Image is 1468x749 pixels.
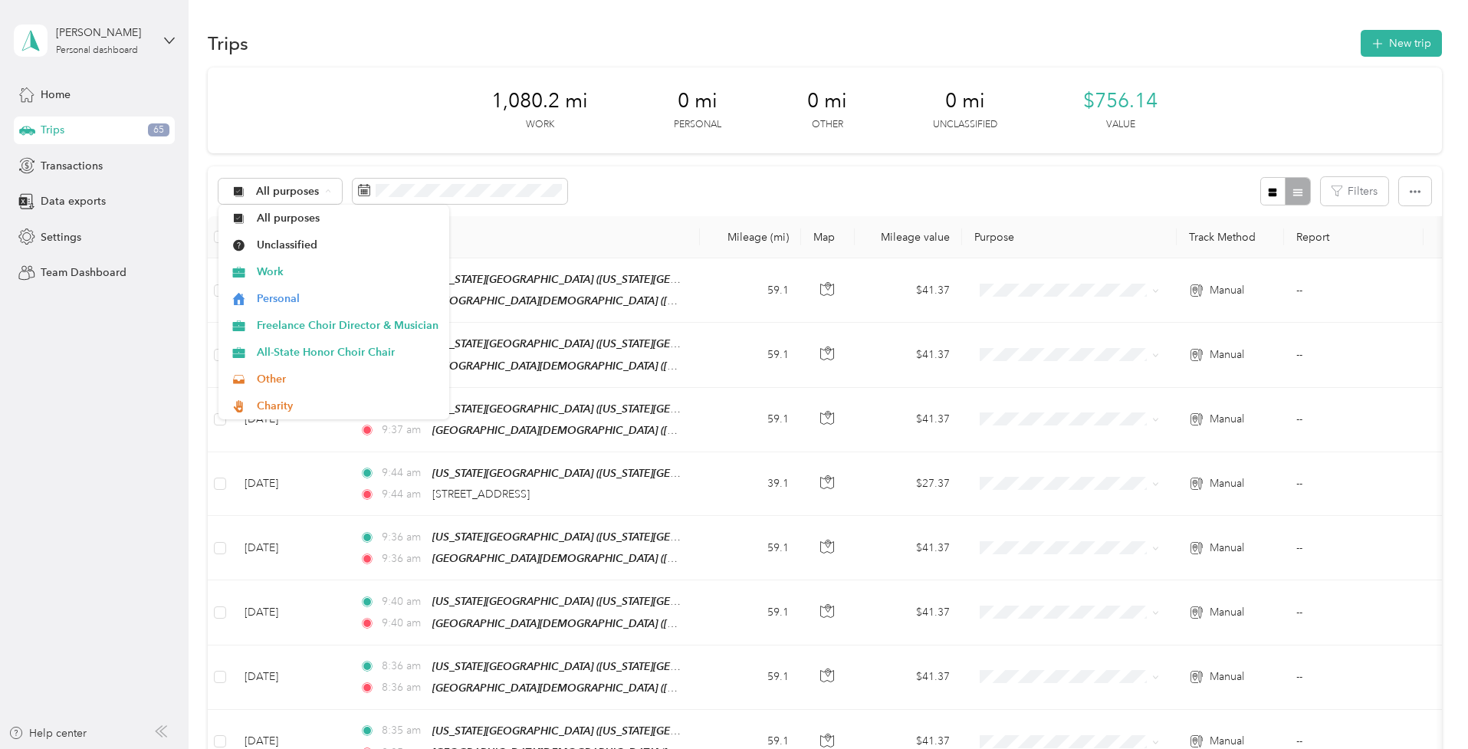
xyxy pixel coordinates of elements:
[41,264,126,281] span: Team Dashboard
[257,398,438,414] span: Charity
[257,210,438,226] span: All purposes
[256,186,320,197] span: All purposes
[432,682,817,695] span: [GEOGRAPHIC_DATA][DEMOGRAPHIC_DATA] ([STREET_ADDRESS][US_STATE])
[257,264,438,280] span: Work
[700,216,801,258] th: Mileage (mi)
[41,87,71,103] span: Home
[1284,388,1424,452] td: --
[432,617,817,630] span: [GEOGRAPHIC_DATA][DEMOGRAPHIC_DATA] ([STREET_ADDRESS][US_STATE])
[1284,452,1424,516] td: --
[382,593,425,610] span: 9:40 am
[855,452,962,516] td: $27.37
[491,89,588,113] span: 1,080.2 mi
[432,552,817,565] span: [GEOGRAPHIC_DATA][DEMOGRAPHIC_DATA] ([STREET_ADDRESS][US_STATE])
[700,516,801,580] td: 59.1
[432,660,823,673] span: [US_STATE][GEOGRAPHIC_DATA] ([US_STATE][GEOGRAPHIC_DATA], [US_STATE])
[1321,177,1388,205] button: Filters
[382,486,425,503] span: 9:44 am
[962,216,1177,258] th: Purpose
[1210,282,1244,299] span: Manual
[855,388,962,452] td: $41.37
[257,371,438,387] span: Other
[674,118,721,132] p: Personal
[232,452,347,516] td: [DATE]
[700,646,801,710] td: 59.1
[700,452,801,516] td: 39.1
[855,323,962,387] td: $41.37
[232,646,347,710] td: [DATE]
[1210,604,1244,621] span: Manual
[1382,663,1468,749] iframe: Everlance-gr Chat Button Frame
[382,550,425,567] span: 9:36 am
[208,35,248,51] h1: Trips
[678,89,718,113] span: 0 mi
[855,258,962,323] td: $41.37
[855,516,962,580] td: $41.37
[1284,580,1424,645] td: --
[382,722,425,739] span: 8:35 am
[41,122,64,138] span: Trips
[1210,411,1244,428] span: Manual
[855,646,962,710] td: $41.37
[432,294,817,307] span: [GEOGRAPHIC_DATA][DEMOGRAPHIC_DATA] ([STREET_ADDRESS][US_STATE])
[432,360,817,373] span: [GEOGRAPHIC_DATA][DEMOGRAPHIC_DATA] ([STREET_ADDRESS][US_STATE])
[8,725,87,741] button: Help center
[700,323,801,387] td: 59.1
[232,516,347,580] td: [DATE]
[56,25,152,41] div: [PERSON_NAME]
[1284,323,1424,387] td: --
[700,580,801,645] td: 59.1
[382,679,425,696] span: 8:36 am
[801,216,855,258] th: Map
[1284,516,1424,580] td: --
[1284,646,1424,710] td: --
[432,337,823,350] span: [US_STATE][GEOGRAPHIC_DATA] ([US_STATE][GEOGRAPHIC_DATA], [US_STATE])
[812,118,843,132] p: Other
[148,123,169,137] span: 65
[933,118,997,132] p: Unclassified
[1210,475,1244,492] span: Manual
[700,258,801,323] td: 59.1
[432,402,823,416] span: [US_STATE][GEOGRAPHIC_DATA] ([US_STATE][GEOGRAPHIC_DATA], [US_STATE])
[807,89,847,113] span: 0 mi
[1284,258,1424,323] td: --
[41,229,81,245] span: Settings
[1284,216,1424,258] th: Report
[382,529,425,546] span: 9:36 am
[855,580,962,645] td: $41.37
[41,193,106,209] span: Data exports
[41,158,103,174] span: Transactions
[1083,89,1158,113] span: $756.14
[432,595,823,608] span: [US_STATE][GEOGRAPHIC_DATA] ([US_STATE][GEOGRAPHIC_DATA], [US_STATE])
[1106,118,1135,132] p: Value
[1361,30,1442,57] button: New trip
[432,488,530,501] span: [STREET_ADDRESS]
[1210,540,1244,557] span: Manual
[855,216,962,258] th: Mileage value
[432,273,823,286] span: [US_STATE][GEOGRAPHIC_DATA] ([US_STATE][GEOGRAPHIC_DATA], [US_STATE])
[382,658,425,675] span: 8:36 am
[700,388,801,452] td: 59.1
[257,237,438,253] span: Unclassified
[382,422,425,439] span: 9:37 am
[232,580,347,645] td: [DATE]
[432,531,823,544] span: [US_STATE][GEOGRAPHIC_DATA] ([US_STATE][GEOGRAPHIC_DATA], [US_STATE])
[257,291,438,307] span: Personal
[1210,669,1244,685] span: Manual
[257,344,438,360] span: All-State Honor Choir Chair
[526,118,554,132] p: Work
[232,388,347,452] td: [DATE]
[1177,216,1284,258] th: Track Method
[347,216,700,258] th: Locations
[382,465,425,481] span: 9:44 am
[1210,347,1244,363] span: Manual
[432,467,823,480] span: [US_STATE][GEOGRAPHIC_DATA] ([US_STATE][GEOGRAPHIC_DATA], [US_STATE])
[432,424,817,437] span: [GEOGRAPHIC_DATA][DEMOGRAPHIC_DATA] ([STREET_ADDRESS][US_STATE])
[56,46,138,55] div: Personal dashboard
[382,615,425,632] span: 9:40 am
[432,724,823,738] span: [US_STATE][GEOGRAPHIC_DATA] ([US_STATE][GEOGRAPHIC_DATA], [US_STATE])
[945,89,985,113] span: 0 mi
[257,317,438,333] span: Freelance Choir Director & Musician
